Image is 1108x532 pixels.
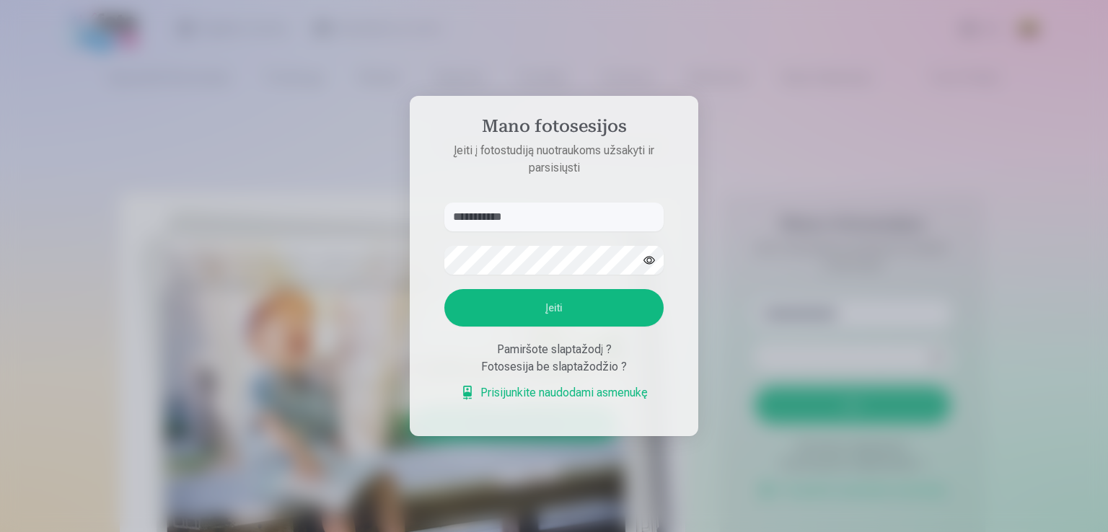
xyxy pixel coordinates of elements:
h4: Mano fotosesijos [430,116,678,142]
div: Pamiršote slaptažodį ? [444,341,664,358]
p: Įeiti į fotostudiją nuotraukoms užsakyti ir parsisiųsti [430,142,678,177]
div: Fotosesija be slaptažodžio ? [444,358,664,376]
a: Prisijunkite naudodami asmenukę [460,384,648,402]
button: Įeiti [444,289,664,327]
